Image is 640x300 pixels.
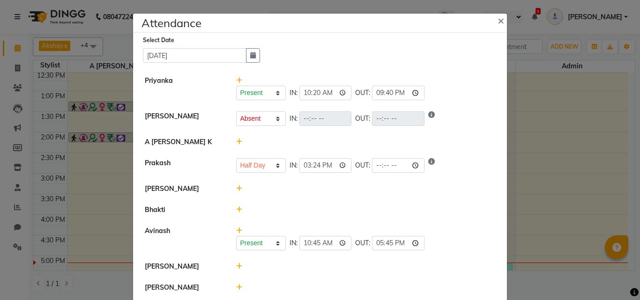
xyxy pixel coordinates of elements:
[138,205,229,215] div: Bhakti
[490,7,513,33] button: Close
[138,226,229,250] div: Avinash
[355,88,370,98] span: OUT:
[355,114,370,124] span: OUT:
[138,158,229,173] div: Prakash
[355,238,370,248] span: OUT:
[138,111,229,126] div: [PERSON_NAME]
[355,161,370,170] span: OUT:
[290,238,298,248] span: IN:
[143,36,174,44] label: Select Date
[290,88,298,98] span: IN:
[138,76,229,100] div: Priyanka
[290,161,298,170] span: IN:
[138,137,229,147] div: A [PERSON_NAME] K
[143,48,246,63] input: Select date
[138,283,229,293] div: [PERSON_NAME]
[498,13,504,27] span: ×
[138,184,229,194] div: [PERSON_NAME]
[428,158,435,173] i: Show reason
[290,114,298,124] span: IN:
[141,15,201,31] h4: Attendance
[428,111,435,126] i: Show reason
[138,262,229,271] div: [PERSON_NAME]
